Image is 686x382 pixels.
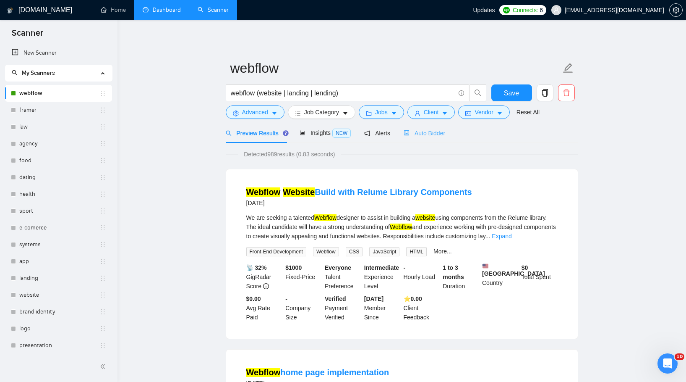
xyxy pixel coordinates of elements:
span: Front-End Development [246,247,306,256]
li: presentation [5,337,112,354]
span: setting [233,110,239,116]
a: setting [669,7,683,13]
span: setting [670,7,682,13]
div: GigRadar Score [245,263,284,291]
span: idcard [465,110,471,116]
span: Vendor [475,108,493,117]
span: robot [404,130,410,136]
span: holder [99,275,106,282]
li: e-comerce [5,219,112,236]
li: New Scanner [5,45,112,61]
a: Expand [492,233,511,240]
span: user [553,7,559,13]
span: 6 [540,5,543,15]
span: caret-down [271,110,277,116]
li: framer [5,102,112,119]
div: Company Size [284,294,323,322]
b: Everyone [325,264,351,271]
span: Updates [473,7,495,13]
span: info-circle [459,90,464,96]
a: food [19,152,99,169]
div: Client Feedback [402,294,441,322]
span: user [415,110,420,116]
b: ⭐️ 0.00 [404,295,422,302]
li: logo [5,320,112,337]
div: Country [480,263,520,291]
span: Scanner [5,27,50,45]
li: health [5,186,112,203]
a: Reset All [516,108,540,117]
mark: Webflow [390,224,412,230]
li: landing [5,270,112,287]
a: Webflow WebsiteBuild with Relume Library Components [246,187,472,197]
span: holder [99,124,106,130]
li: systems [5,236,112,253]
a: landing [19,270,99,287]
a: dating [19,169,99,186]
div: Total Spent [520,263,559,291]
span: notification [364,130,370,136]
span: ... [485,233,490,240]
a: agency [19,135,99,152]
div: Fixed-Price [284,263,323,291]
li: food [5,152,112,169]
span: holder [99,90,106,97]
button: delete [558,84,575,101]
span: My Scanners [22,69,55,76]
b: [GEOGRAPHIC_DATA] [482,263,545,277]
button: copy [537,84,553,101]
input: Scanner name... [230,58,561,79]
button: folderJobscaret-down [359,105,404,119]
a: logo [19,320,99,337]
mark: Webflow [314,214,336,221]
button: settingAdvancedcaret-down [226,105,284,119]
li: app [5,253,112,270]
iframe: Intercom live chat [657,353,678,374]
div: Payment Verified [323,294,363,322]
span: holder [99,191,106,198]
li: sport [5,203,112,219]
li: brand identity [5,303,112,320]
b: - [404,264,406,271]
button: barsJob Categorycaret-down [288,105,355,119]
li: website [5,287,112,303]
span: caret-down [442,110,448,116]
span: My Scanners [12,69,55,76]
div: Avg Rate Paid [245,294,284,322]
a: Webflowhome page implementation [246,368,389,377]
b: $0.00 [246,295,261,302]
span: caret-down [497,110,503,116]
span: holder [99,342,106,349]
a: webflow [19,85,99,102]
span: Job Category [304,108,339,117]
span: Insights [300,129,351,136]
span: holder [99,241,106,248]
span: search [12,70,18,76]
mark: Website [283,187,315,197]
div: Tooltip anchor [282,129,290,137]
span: bars [295,110,301,116]
button: Save [491,84,532,101]
span: edit [563,63,574,74]
span: Client [424,108,439,117]
span: Alerts [364,130,390,137]
div: Member Since [363,294,402,322]
span: NEW [332,129,351,138]
button: search [470,84,486,101]
span: HTML [406,247,427,256]
div: Hourly Load [402,263,441,291]
span: Webflow [313,247,339,256]
a: homeHome [101,6,126,13]
img: logo [7,4,13,17]
div: [DATE] [246,198,472,208]
div: Duration [441,263,480,291]
a: systems [19,236,99,253]
a: health [19,186,99,203]
span: caret-down [391,110,397,116]
a: e-comerce [19,219,99,236]
span: info-circle [263,283,269,289]
span: area-chart [300,130,305,136]
span: Save [504,88,519,98]
span: holder [99,325,106,332]
div: We are seeking a talented designer to assist in building a using components from the Relume libra... [246,213,558,241]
